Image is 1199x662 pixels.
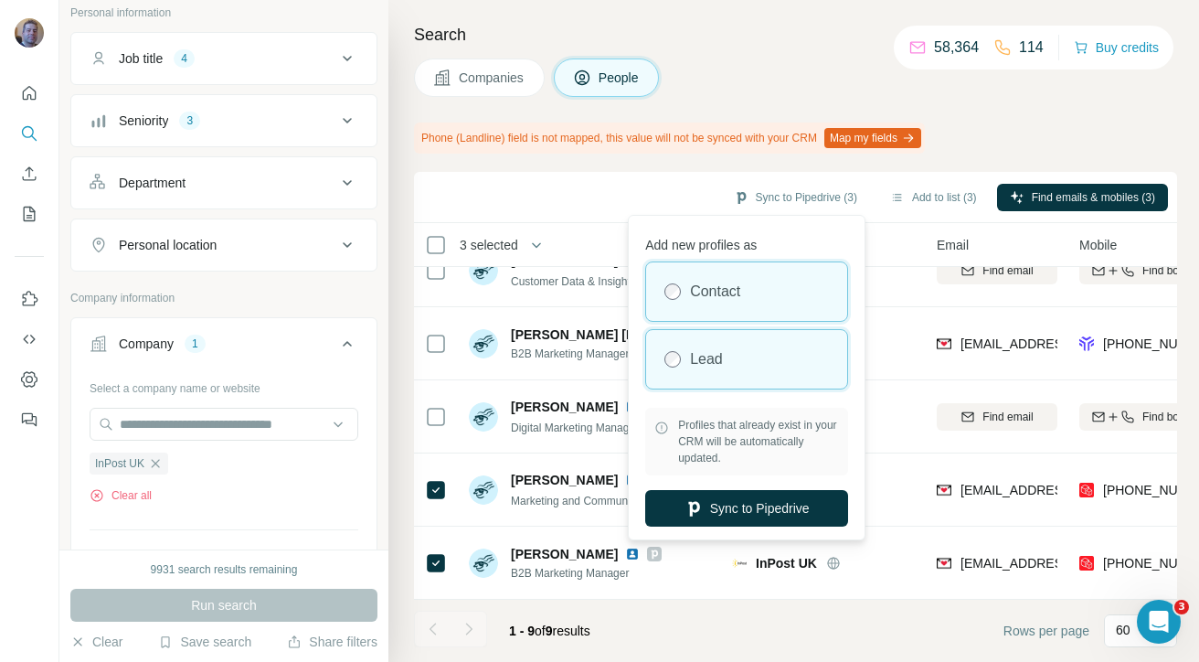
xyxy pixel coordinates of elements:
[90,373,358,397] div: Select a company name or website
[982,262,1033,279] span: Find email
[469,256,498,285] img: Avatar
[460,236,518,254] span: 3 selected
[732,556,747,571] img: Logo of InPost UK
[625,547,640,561] img: LinkedIn logo
[15,323,44,356] button: Use Surfe API
[95,455,144,472] span: InPost UK
[1032,189,1155,206] span: Find emails & mobiles (3)
[721,184,870,211] button: Sync to Pipedrive (3)
[1116,621,1130,639] p: 60
[535,624,546,638] span: of
[511,495,711,507] span: Marketing and Communications Manager
[509,624,590,638] span: results
[1142,262,1188,279] span: Find both
[70,633,122,651] button: Clear
[625,400,640,414] img: LinkedIn logo
[937,257,1057,284] button: Find email
[119,112,168,130] div: Seniority
[70,290,377,306] p: Company information
[185,336,206,352] div: 1
[15,77,44,110] button: Quick start
[469,402,498,432] img: Avatar
[414,22,1177,48] h4: Search
[960,556,1177,571] span: [EMAIL_ADDRESS][DOMAIN_NAME]
[1079,335,1094,353] img: provider forager logo
[937,236,969,254] span: Email
[511,326,729,344] span: [PERSON_NAME] [PERSON_NAME]
[756,554,817,572] span: InPost UK
[469,549,498,578] img: Avatar
[824,128,921,148] button: Map my fields
[511,398,618,416] span: [PERSON_NAME]
[119,49,163,68] div: Job title
[71,99,377,143] button: Seniority3
[1137,600,1181,644] iframe: Intercom live chat
[690,281,740,303] label: Contact
[1079,236,1117,254] span: Mobile
[15,18,44,48] img: Avatar
[469,329,498,358] img: Avatar
[690,348,723,370] label: Lead
[469,475,498,505] img: Avatar
[71,161,377,205] button: Department
[287,633,377,651] button: Share filters
[1174,600,1189,614] span: 3
[1079,481,1094,499] img: provider prospeo logo
[678,417,839,466] span: Profiles that already exist in your CRM will be automatically updated.
[599,69,641,87] span: People
[511,545,618,563] span: [PERSON_NAME]
[1142,409,1188,425] span: Find both
[158,633,251,651] button: Save search
[15,117,44,150] button: Search
[90,487,152,504] button: Clear all
[511,422,639,434] span: Digital Marketing Manager
[1079,554,1094,572] img: provider prospeo logo
[511,273,733,288] span: Customer Data & Insights Marketing Manager
[1003,622,1089,640] span: Rows per page
[877,184,990,211] button: Add to list (3)
[982,409,1033,425] span: Find email
[937,481,951,499] img: provider findymail logo
[960,336,1177,351] span: [EMAIL_ADDRESS][DOMAIN_NAME]
[645,229,848,254] p: Add new profiles as
[15,157,44,190] button: Enrich CSV
[459,69,525,87] span: Companies
[960,483,1177,497] span: [EMAIL_ADDRESS][DOMAIN_NAME]
[937,403,1057,431] button: Find email
[15,198,44,230] button: My lists
[71,223,377,267] button: Personal location
[511,346,712,362] span: B2B Marketing Manager
[625,473,640,487] img: LinkedIn logo
[937,335,951,353] img: provider findymail logo
[414,123,925,154] div: Phone (Landline) field is not mapped, this value will not be synced with your CRM
[937,554,951,572] img: provider findymail logo
[119,174,186,192] div: Department
[15,363,44,396] button: Dashboard
[174,50,195,67] div: 4
[151,561,298,578] div: 9931 search results remaining
[119,236,217,254] div: Personal location
[997,184,1168,211] button: Find emails & mobiles (3)
[119,335,174,353] div: Company
[934,37,979,59] p: 58,364
[179,112,200,129] div: 3
[511,471,618,489] span: [PERSON_NAME]
[1019,37,1044,59] p: 114
[509,624,535,638] span: 1 - 9
[15,283,44,315] button: Use Surfe on LinkedIn
[15,403,44,436] button: Feedback
[71,37,377,80] button: Job title4
[1074,35,1159,60] button: Buy credits
[70,5,377,21] p: Personal information
[546,624,553,638] span: 9
[511,565,662,582] span: B2B Marketing Manager
[71,322,377,373] button: Company1
[645,490,848,527] button: Sync to Pipedrive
